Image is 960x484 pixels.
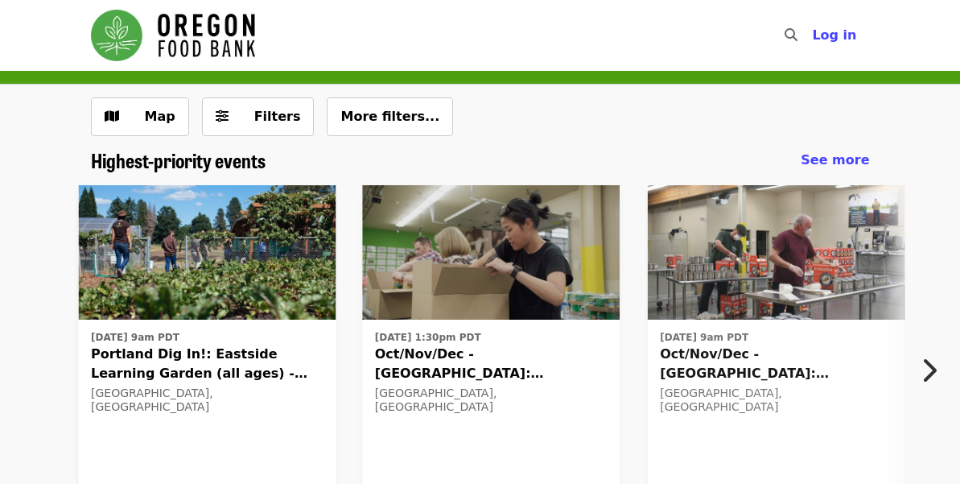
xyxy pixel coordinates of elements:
i: chevron-right icon [921,355,937,386]
span: Oct/Nov/Dec - [GEOGRAPHIC_DATA]: Repack/Sort (age [DEMOGRAPHIC_DATA]+) [375,345,607,383]
i: map icon [105,109,119,124]
button: More filters... [327,97,453,136]
time: [DATE] 9am PDT [660,330,748,345]
img: Oct/Nov/Dec - Portland: Repack/Sort (age 16+) organized by Oregon Food Bank [647,185,904,321]
i: search icon [785,27,797,43]
img: Oct/Nov/Dec - Portland: Repack/Sort (age 8+) organized by Oregon Food Bank [362,185,620,321]
div: [GEOGRAPHIC_DATA], [GEOGRAPHIC_DATA] [91,387,323,414]
time: [DATE] 9am PDT [91,330,179,345]
span: Highest-priority events [91,146,266,174]
span: Filters [254,109,301,124]
input: Search [807,16,820,55]
i: sliders-h icon [216,109,229,124]
button: Show map view [91,97,189,136]
div: Highest-priority events [78,149,883,172]
img: Oregon Food Bank - Home [91,10,255,61]
span: Map [145,109,175,124]
time: [DATE] 1:30pm PDT [375,330,481,345]
a: Highest-priority events [91,149,266,172]
button: Filters (0 selected) [202,97,315,136]
div: [GEOGRAPHIC_DATA], [GEOGRAPHIC_DATA] [660,387,892,414]
span: Portland Dig In!: Eastside Learning Garden (all ages) - Aug/Sept/Oct [91,345,323,383]
span: Oct/Nov/Dec - [GEOGRAPHIC_DATA]: Repack/Sort (age [DEMOGRAPHIC_DATA]+) [660,345,892,383]
span: More filters... [340,109,439,124]
span: See more [801,152,869,168]
div: [GEOGRAPHIC_DATA], [GEOGRAPHIC_DATA] [375,387,607,414]
button: Log in [799,19,869,52]
img: Portland Dig In!: Eastside Learning Garden (all ages) - Aug/Sept/Oct organized by Oregon Food Bank [78,185,336,321]
button: Next item [907,348,960,393]
a: See more [801,151,869,170]
span: Log in [812,27,856,43]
